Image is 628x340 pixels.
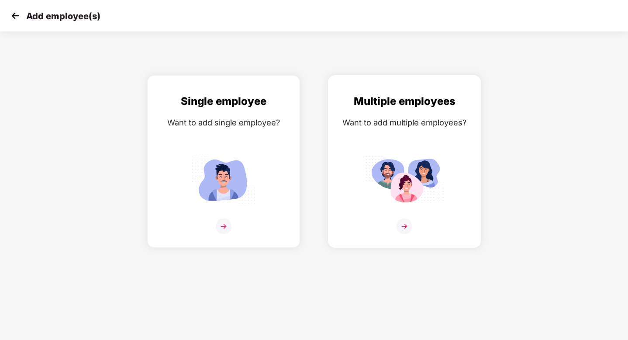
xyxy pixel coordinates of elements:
[365,153,444,207] img: svg+xml;base64,PHN2ZyB4bWxucz0iaHR0cDovL3d3dy53My5vcmcvMjAwMC9zdmciIGlkPSJNdWx0aXBsZV9lbXBsb3llZS...
[337,116,472,129] div: Want to add multiple employees?
[156,116,291,129] div: Want to add single employee?
[156,93,291,110] div: Single employee
[337,93,472,110] div: Multiple employees
[216,219,231,234] img: svg+xml;base64,PHN2ZyB4bWxucz0iaHR0cDovL3d3dy53My5vcmcvMjAwMC9zdmciIHdpZHRoPSIzNiIgaGVpZ2h0PSIzNi...
[397,219,412,234] img: svg+xml;base64,PHN2ZyB4bWxucz0iaHR0cDovL3d3dy53My5vcmcvMjAwMC9zdmciIHdpZHRoPSIzNiIgaGVpZ2h0PSIzNi...
[26,11,100,21] p: Add employee(s)
[9,9,22,22] img: svg+xml;base64,PHN2ZyB4bWxucz0iaHR0cDovL3d3dy53My5vcmcvMjAwMC9zdmciIHdpZHRoPSIzMCIgaGVpZ2h0PSIzMC...
[184,153,263,207] img: svg+xml;base64,PHN2ZyB4bWxucz0iaHR0cDovL3d3dy53My5vcmcvMjAwMC9zdmciIGlkPSJTaW5nbGVfZW1wbG95ZWUiIH...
